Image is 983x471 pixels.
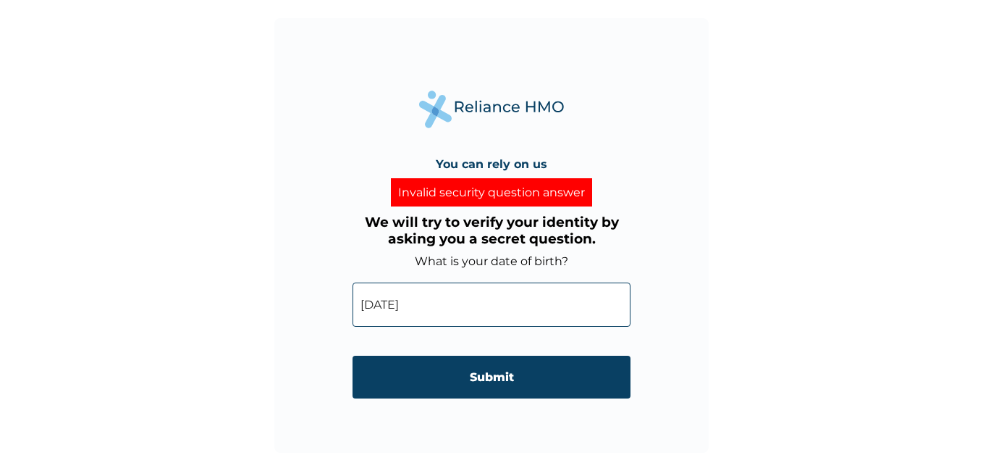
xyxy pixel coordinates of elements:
[415,254,568,268] label: What is your date of birth?
[391,178,592,207] div: Invalid security question answer
[353,214,630,247] h3: We will try to verify your identity by asking you a secret question.
[353,356,630,399] input: Submit
[419,91,564,128] img: Reliance Health's Logo
[353,283,630,327] input: DD-MM-YYYY
[436,157,547,171] h4: You can rely on us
